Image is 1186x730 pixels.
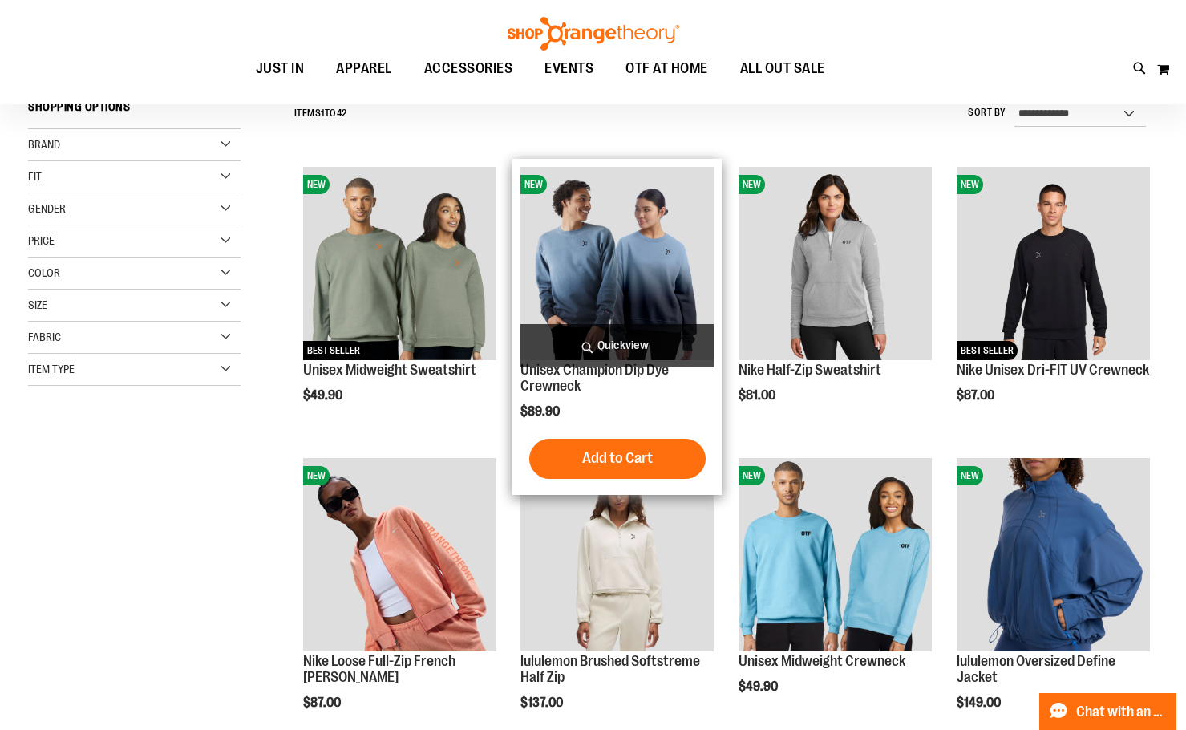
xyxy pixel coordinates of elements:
[739,458,932,654] a: Unisex Midweight CrewneckNEW
[739,388,778,403] span: $81.00
[544,51,593,87] span: EVENTS
[28,266,60,279] span: Color
[520,696,565,710] span: $137.00
[957,653,1115,685] a: lululemon Oversized Define Jacket
[739,466,765,485] span: NEW
[512,159,722,495] div: product
[303,466,330,485] span: NEW
[957,388,997,403] span: $87.00
[957,175,983,194] span: NEW
[520,458,714,654] a: lululemon Brushed Softstreme Half ZipNEW
[731,159,940,444] div: product
[303,458,496,651] img: Nike Loose Full-Zip French Terry Hoodie
[28,138,60,151] span: Brand
[957,167,1150,363] a: Nike Unisex Dri-FIT UV CrewneckNEWBEST SELLER
[739,362,881,378] a: Nike Half-Zip Sweatshirt
[303,362,476,378] a: Unisex Midweight Sweatshirt
[520,175,547,194] span: NEW
[1076,704,1167,720] span: Chat with an Expert
[1039,693,1177,730] button: Chat with an Expert
[582,449,653,467] span: Add to Cart
[957,458,1150,651] img: lululemon Oversized Define Jacket
[424,51,513,87] span: ACCESSORIES
[957,466,983,485] span: NEW
[303,167,496,363] a: Unisex Midweight SweatshirtNEWBEST SELLER
[303,458,496,654] a: Nike Loose Full-Zip French Terry HoodieNEW
[739,167,932,360] img: Nike Half-Zip Sweatshirt
[303,175,330,194] span: NEW
[739,679,780,694] span: $49.90
[625,51,708,87] span: OTF AT HOME
[28,93,241,129] strong: Shopping Options
[520,404,562,419] span: $89.90
[740,51,825,87] span: ALL OUT SALE
[303,388,345,403] span: $49.90
[957,696,1003,710] span: $149.00
[28,331,61,343] span: Fabric
[529,439,706,479] button: Add to Cart
[520,324,714,367] a: Quickview
[739,167,932,363] a: Nike Half-Zip SweatshirtNEW
[256,51,305,87] span: JUST IN
[28,170,42,183] span: Fit
[520,362,669,394] a: Unisex Champion Dip Dye Crewneck
[303,341,364,360] span: BEST SELLER
[321,107,325,119] span: 1
[957,341,1018,360] span: BEST SELLER
[739,175,765,194] span: NEW
[520,167,714,360] img: Unisex Champion Dip Dye Crewneck
[336,51,392,87] span: APPAREL
[294,101,347,126] h2: Items to
[957,458,1150,654] a: lululemon Oversized Define JacketNEW
[28,298,47,311] span: Size
[957,362,1149,378] a: Nike Unisex Dri-FIT UV Crewneck
[337,107,347,119] span: 42
[520,653,700,685] a: lululemon Brushed Softstreme Half Zip
[303,653,455,685] a: Nike Loose Full-Zip French [PERSON_NAME]
[303,696,343,710] span: $87.00
[28,363,75,375] span: Item Type
[520,167,714,363] a: Unisex Champion Dip Dye CrewneckNEW
[303,167,496,360] img: Unisex Midweight Sweatshirt
[28,234,55,247] span: Price
[949,159,1158,444] div: product
[520,458,714,651] img: lululemon Brushed Softstreme Half Zip
[295,159,504,444] div: product
[957,167,1150,360] img: Nike Unisex Dri-FIT UV Crewneck
[739,458,932,651] img: Unisex Midweight Crewneck
[28,202,66,215] span: Gender
[968,106,1006,120] label: Sort By
[505,17,682,51] img: Shop Orangetheory
[739,653,905,669] a: Unisex Midweight Crewneck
